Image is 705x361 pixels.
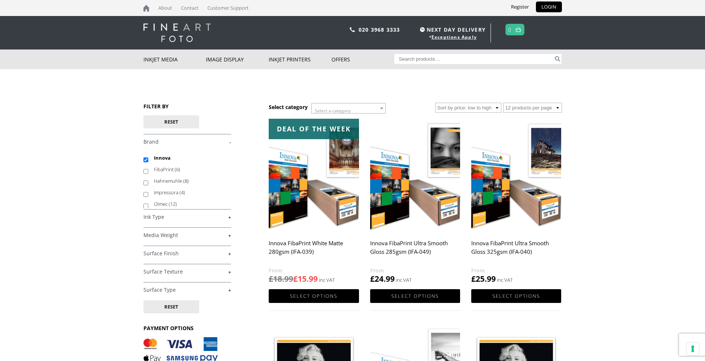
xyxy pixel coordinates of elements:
[269,119,359,231] img: Innova FibaPrint White Matte 280gsm (IFA-039)
[154,164,224,175] label: FibaPrint
[508,24,511,35] a: 0
[515,27,521,32] img: basket.svg
[359,26,400,33] a: 020 3968 3333
[315,108,350,114] span: Select a category
[471,274,476,284] span: £
[686,342,699,355] button: Your consent preferences for tracking technologies
[420,27,425,32] img: time.svg
[143,209,231,224] h4: Ink Type
[143,250,231,257] a: +
[370,289,460,303] a: Select options for “Innova FibaPrint Ultra Smooth Gloss 285gsm (IFA-049)”
[505,1,534,12] a: Register
[553,54,562,64] button: Search
[143,103,231,110] h3: FILTER BY
[143,282,231,297] h4: Surface Type
[154,175,224,187] label: Hahnemuhle
[206,49,269,69] a: Image Display
[143,325,231,332] h3: PAYMENT OPTIONS
[175,166,180,173] span: (6)
[143,246,231,261] h4: Surface Finish
[143,287,231,294] a: +
[471,274,496,284] bdi: 25.99
[370,236,460,266] h2: Innova FibaPrint Ultra Smooth Gloss 285gsm (IFA-049)
[394,54,553,64] input: Search products…
[418,25,486,34] span: NEXT DAY DELIVERY
[350,27,355,32] img: phone.svg
[154,152,224,164] label: Innova
[370,119,460,284] a: Innova FibaPrint Ultra Smooth Gloss 285gsm (IFA-049) £24.99
[293,274,298,284] span: £
[269,49,332,69] a: Inkjet Printers
[154,187,224,198] label: Impressora
[143,49,206,69] a: Inkjet Media
[269,236,359,266] h2: Innova FibaPrint White Matte 280gsm (IFA-039)
[269,119,359,139] div: Deal of the week
[431,34,477,40] a: Exceptions Apply
[143,138,231,146] a: -
[169,201,177,207] span: (12)
[143,227,231,242] h4: Media Weight
[370,119,460,231] img: Innova FibaPrint Ultra Smooth Gloss 285gsm (IFA-049)
[180,189,185,196] span: (4)
[269,274,293,284] bdi: 18.99
[269,274,273,284] span: £
[143,232,231,239] a: +
[435,103,501,113] select: Shop order
[143,300,199,313] button: Reset
[471,119,561,284] a: Innova FibaPrint Ultra Smooth Gloss 325gsm (IFA-040) £25.99
[143,115,199,128] button: Reset
[183,178,189,184] span: (8)
[143,23,211,42] img: logo-white.svg
[269,289,359,303] a: Select options for “Innova FibaPrint White Matte 280gsm (IFA-039)”
[370,274,375,284] span: £
[143,268,231,275] a: +
[269,119,359,284] a: Deal of the week Innova FibaPrint White Matte 280gsm (IFA-039) £18.99£15.99
[332,49,394,69] a: Offers
[471,289,561,303] a: Select options for “Innova FibaPrint Ultra Smooth Gloss 325gsm (IFA-040)”
[370,274,395,284] bdi: 24.99
[536,1,562,12] a: LOGIN
[143,134,231,149] h4: Brand
[143,214,231,221] a: +
[293,274,318,284] bdi: 15.99
[154,198,224,210] label: Olmec
[471,119,561,231] img: Innova FibaPrint Ultra Smooth Gloss 325gsm (IFA-040)
[143,264,231,279] h4: Surface Texture
[471,236,561,266] h2: Innova FibaPrint Ultra Smooth Gloss 325gsm (IFA-040)
[269,103,308,111] h3: Select category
